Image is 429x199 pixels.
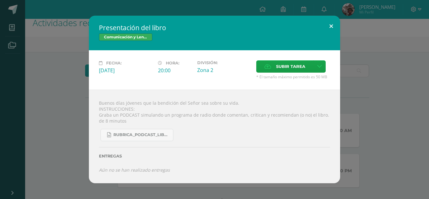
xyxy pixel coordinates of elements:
[113,132,170,137] span: Rubrica_Podcast_Libro.docx
[197,67,251,74] div: Zona 2
[99,33,152,41] span: Comunicación y Lenguage Bas II
[158,67,192,74] div: 20:00
[276,61,305,72] span: Subir tarea
[100,129,173,141] a: Rubrica_Podcast_Libro.docx
[197,60,251,65] label: División:
[166,61,179,65] span: Hora:
[99,67,153,74] div: [DATE]
[89,90,340,183] div: Buenos días jóvenes que la bendición del Señor sea sobre su vida. INSTRUCCIONES: Graba un PODCAST...
[99,23,330,32] h2: Presentación del libro
[99,167,170,173] i: Aún no se han realizado entregas
[99,154,330,158] label: Entregas
[322,16,340,37] button: Close (Esc)
[256,74,330,80] span: * El tamaño máximo permitido es 50 MB
[106,61,122,65] span: Fecha:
